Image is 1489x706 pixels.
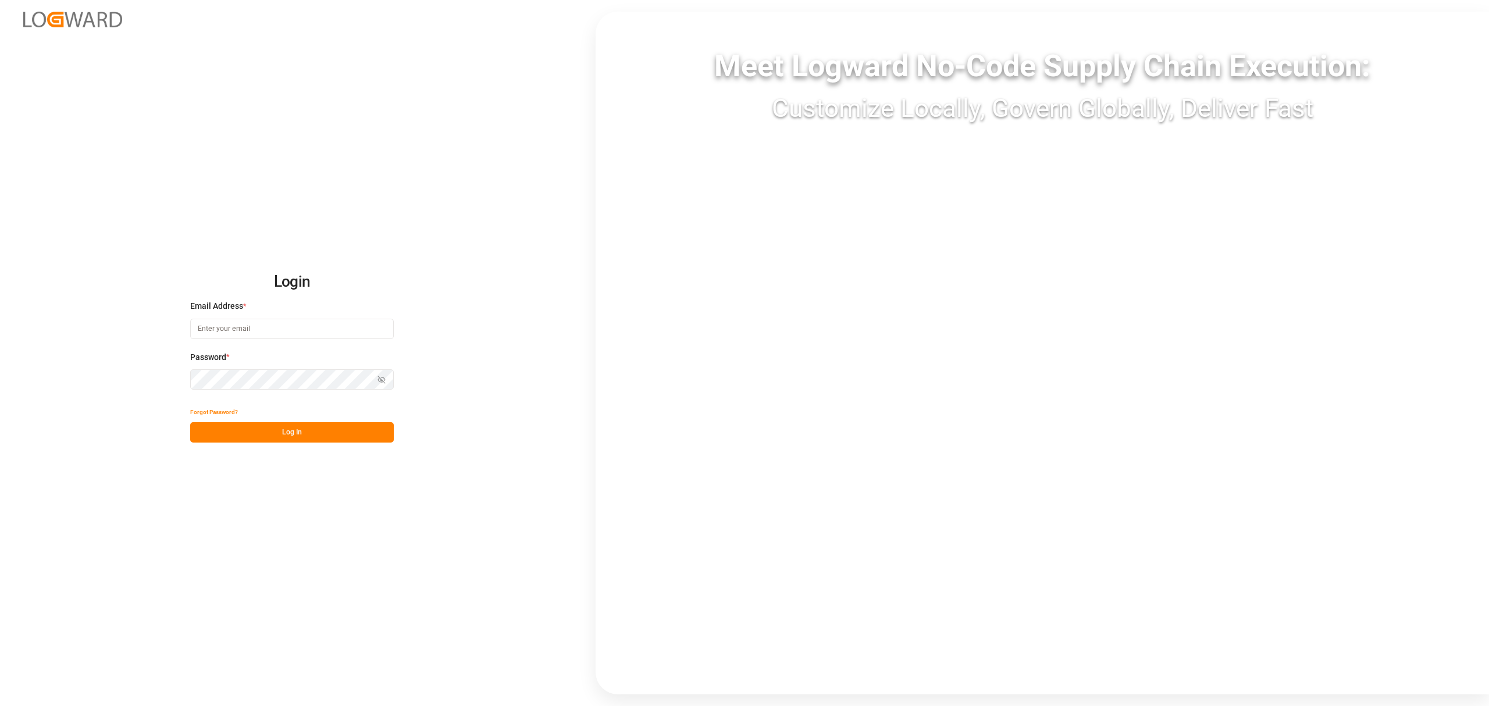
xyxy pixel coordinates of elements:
div: Customize Locally, Govern Globally, Deliver Fast [596,89,1489,127]
button: Forgot Password? [190,402,238,422]
input: Enter your email [190,319,394,339]
span: Email Address [190,300,243,312]
div: Meet Logward No-Code Supply Chain Execution: [596,44,1489,89]
img: Logward_new_orange.png [23,12,122,27]
button: Log In [190,422,394,443]
span: Password [190,351,226,363]
h2: Login [190,263,394,301]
